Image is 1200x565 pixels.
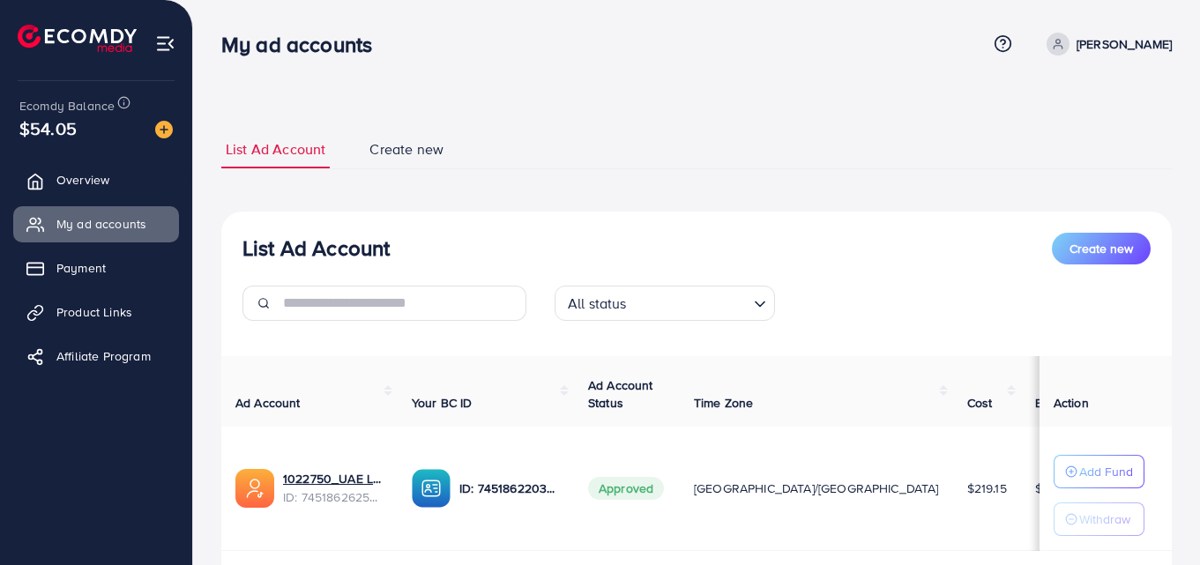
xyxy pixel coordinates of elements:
img: image [155,121,173,138]
button: Withdraw [1054,502,1144,536]
span: Product Links [56,303,132,321]
h3: List Ad Account [242,235,390,261]
span: Affiliate Program [56,347,151,365]
span: All status [564,291,630,316]
span: Ad Account Status [588,376,653,412]
span: Overview [56,171,109,189]
span: List Ad Account [226,139,325,160]
img: ic-ba-acc.ded83a64.svg [412,469,451,508]
span: ID: 7451862625392214032 [283,488,384,506]
input: Search for option [632,287,747,316]
button: Add Fund [1054,455,1144,488]
h3: My ad accounts [221,32,386,57]
a: [PERSON_NAME] [1040,33,1172,56]
span: Ecomdy Balance [19,97,115,115]
img: logo [18,25,137,52]
span: Action [1054,394,1089,412]
div: <span class='underline'>1022750_UAE LAUNCH_1735021981802</span></br>7451862625392214032 [283,470,384,506]
img: ic-ads-acc.e4c84228.svg [235,469,274,508]
span: My ad accounts [56,215,146,233]
span: Approved [588,477,664,500]
a: Product Links [13,294,179,330]
a: Overview [13,162,179,197]
p: ID: 7451862203302494225 [459,478,560,499]
button: Create new [1052,233,1151,264]
p: Withdraw [1079,509,1130,530]
span: Time Zone [694,394,753,412]
span: $54.05 [19,115,77,141]
img: menu [155,33,175,54]
a: Payment [13,250,179,286]
span: Ad Account [235,394,301,412]
span: Create new [1070,240,1133,257]
span: [GEOGRAPHIC_DATA]/[GEOGRAPHIC_DATA] [694,480,939,497]
p: Add Fund [1079,461,1133,482]
span: Payment [56,259,106,277]
p: [PERSON_NAME] [1077,33,1172,55]
span: Cost [967,394,993,412]
a: 1022750_UAE LAUNCH_1735021981802 [283,470,384,487]
span: Create new [369,139,443,160]
div: Search for option [555,286,775,321]
a: Affiliate Program [13,338,179,374]
a: My ad accounts [13,206,179,242]
span: $219.15 [967,480,1007,497]
span: Your BC ID [412,394,473,412]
